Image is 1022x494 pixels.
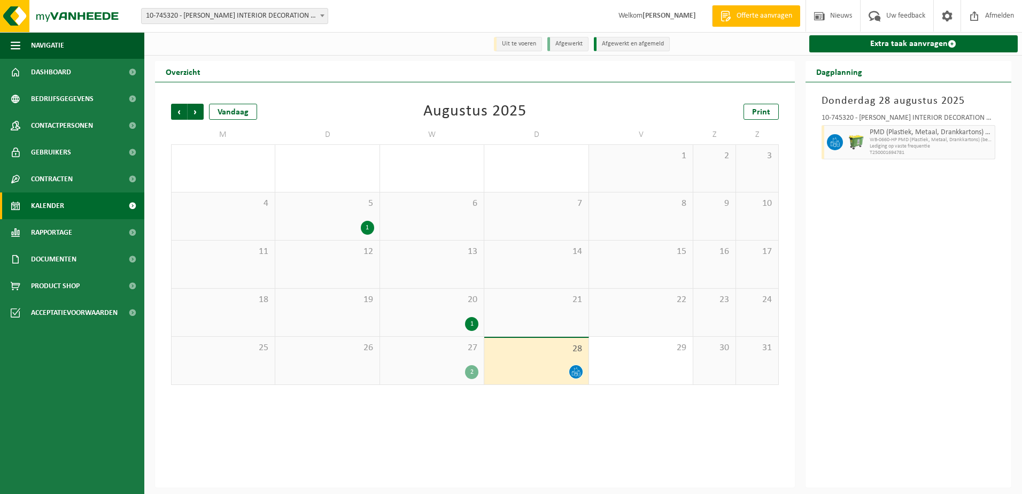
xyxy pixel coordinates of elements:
[699,294,730,306] span: 23
[31,139,71,166] span: Gebruikers
[31,299,118,326] span: Acceptatievoorwaarden
[281,246,374,258] span: 12
[744,104,779,120] a: Print
[177,246,269,258] span: 11
[642,12,696,20] strong: [PERSON_NAME]
[741,294,773,306] span: 24
[870,150,993,156] span: T250001694781
[734,11,795,21] span: Offerte aanvragen
[594,150,687,162] span: 1
[741,342,773,354] span: 31
[142,9,328,24] span: 10-745320 - DE COENE INTERIOR DECORATION NV - MARKE
[171,125,275,144] td: M
[281,342,374,354] span: 26
[484,125,589,144] td: D
[699,150,730,162] span: 2
[385,342,478,354] span: 27
[281,294,374,306] span: 19
[806,61,873,82] h2: Dagplanning
[870,143,993,150] span: Lediging op vaste frequentie
[155,61,211,82] h2: Overzicht
[594,342,687,354] span: 29
[31,59,71,86] span: Dashboard
[589,125,693,144] td: V
[809,35,1018,52] a: Extra taak aanvragen
[490,198,583,210] span: 7
[699,198,730,210] span: 9
[177,342,269,354] span: 25
[31,32,64,59] span: Navigatie
[209,104,257,120] div: Vandaag
[490,343,583,355] span: 28
[494,37,542,51] li: Uit te voeren
[465,317,478,331] div: 1
[281,198,374,210] span: 5
[741,150,773,162] span: 3
[870,128,993,137] span: PMD (Plastiek, Metaal, Drankkartons) (bedrijven)
[31,192,64,219] span: Kalender
[385,294,478,306] span: 20
[712,5,800,27] a: Offerte aanvragen
[31,112,93,139] span: Contactpersonen
[31,219,72,246] span: Rapportage
[594,37,670,51] li: Afgewerkt en afgemeld
[870,137,993,143] span: WB-0660-HP PMD (Plastiek, Metaal, Drankkartons) (bedrijven)
[385,246,478,258] span: 13
[31,166,73,192] span: Contracten
[594,198,687,210] span: 8
[275,125,380,144] td: D
[141,8,328,24] span: 10-745320 - DE COENE INTERIOR DECORATION NV - MARKE
[490,294,583,306] span: 21
[385,198,478,210] span: 6
[188,104,204,120] span: Volgende
[752,108,770,117] span: Print
[177,198,269,210] span: 4
[741,246,773,258] span: 17
[822,114,996,125] div: 10-745320 - [PERSON_NAME] INTERIOR DECORATION NV - MARKE
[699,342,730,354] span: 30
[31,86,94,112] span: Bedrijfsgegevens
[490,246,583,258] span: 14
[361,221,374,235] div: 1
[594,294,687,306] span: 22
[594,246,687,258] span: 15
[380,125,484,144] td: W
[465,365,478,379] div: 2
[423,104,527,120] div: Augustus 2025
[699,246,730,258] span: 16
[822,93,996,109] h3: Donderdag 28 augustus 2025
[547,37,589,51] li: Afgewerkt
[736,125,779,144] td: Z
[177,294,269,306] span: 18
[848,134,864,150] img: WB-0660-HPE-GN-50
[171,104,187,120] span: Vorige
[31,246,76,273] span: Documenten
[693,125,736,144] td: Z
[741,198,773,210] span: 10
[31,273,80,299] span: Product Shop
